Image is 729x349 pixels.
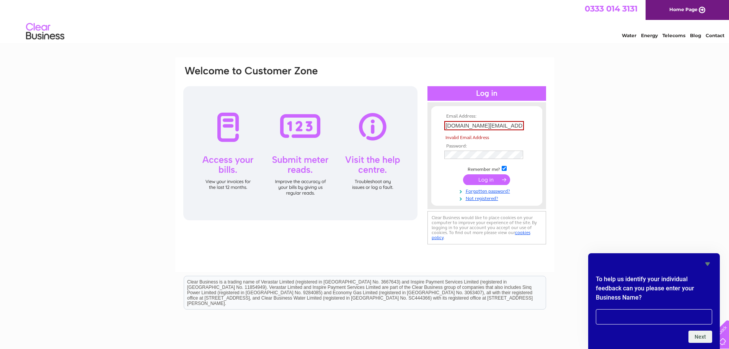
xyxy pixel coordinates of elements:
[641,33,658,38] a: Energy
[703,259,712,269] button: Hide survey
[688,331,712,343] button: Next question
[427,211,546,244] div: Clear Business would like to place cookies on your computer to improve your experience of the sit...
[444,187,531,194] a: Forgotten password?
[596,309,712,324] input: To help us identify your individual feedback can you please enter your Business Name?
[26,20,65,43] img: logo.png
[596,259,712,343] div: To help us identify your individual feedback can you please enter your Business Name?
[442,144,531,149] th: Password:
[463,174,510,185] input: Submit
[444,194,531,202] a: Not registered?
[596,275,712,306] h2: To help us identify your individual feedback can you please enter your Business Name?
[432,230,530,240] a: cookies policy
[622,33,636,38] a: Water
[690,33,701,38] a: Blog
[662,33,685,38] a: Telecoms
[585,4,638,13] a: 0333 014 3131
[442,114,531,119] th: Email Address:
[445,135,489,140] span: Invalid Email Address
[442,165,531,172] td: Remember me?
[706,33,724,38] a: Contact
[184,4,546,37] div: Clear Business is a trading name of Verastar Limited (registered in [GEOGRAPHIC_DATA] No. 3667643...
